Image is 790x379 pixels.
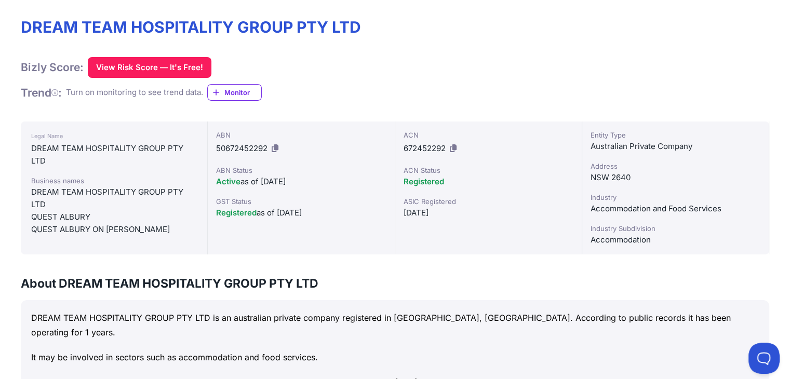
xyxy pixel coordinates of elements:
div: Accommodation and Food Services [591,202,760,215]
div: [DATE] [404,207,573,219]
span: Registered [404,177,444,186]
span: Active [216,177,240,186]
div: ACN [404,130,573,140]
div: Business names [31,175,197,186]
div: Turn on monitoring to see trend data. [66,87,203,99]
span: Monitor [224,87,261,98]
div: Industry Subdivision [591,223,760,234]
div: Australian Private Company [591,140,760,153]
h3: About DREAM TEAM HOSPITALITY GROUP PTY LTD [21,275,769,292]
div: Legal Name [31,130,197,142]
div: ACN Status [404,165,573,175]
a: Monitor [207,84,262,101]
div: DREAM TEAM HOSPITALITY GROUP PTY LTD [31,186,197,211]
p: DREAM TEAM HOSPITALITY GROUP PTY LTD is an australian private company registered in [GEOGRAPHIC_D... [31,310,759,340]
h1: Bizly Score: [21,60,84,74]
div: Entity Type [591,130,760,140]
h1: Trend : [21,86,62,100]
div: Address [591,161,760,171]
div: Accommodation [591,234,760,246]
div: as of [DATE] [216,207,386,219]
h1: DREAM TEAM HOSPITALITY GROUP PTY LTD [21,18,769,36]
span: 50672452292 [216,143,267,153]
div: as of [DATE] [216,175,386,188]
span: 672452292 [404,143,446,153]
div: QUEST ALBURY ON [PERSON_NAME] [31,223,197,236]
div: ABN [216,130,386,140]
div: Industry [591,192,760,202]
div: GST Status [216,196,386,207]
div: NSW 2640 [591,171,760,184]
div: DREAM TEAM HOSPITALITY GROUP PTY LTD [31,142,197,167]
span: Registered [216,208,257,218]
p: It may be involved in sectors such as accommodation and food services. [31,350,759,364]
div: QUEST ALBURY [31,211,197,223]
div: ABN Status [216,165,386,175]
button: View Risk Score — It's Free! [88,57,211,78]
div: ASIC Registered [404,196,573,207]
iframe: Toggle Customer Support [748,343,780,374]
